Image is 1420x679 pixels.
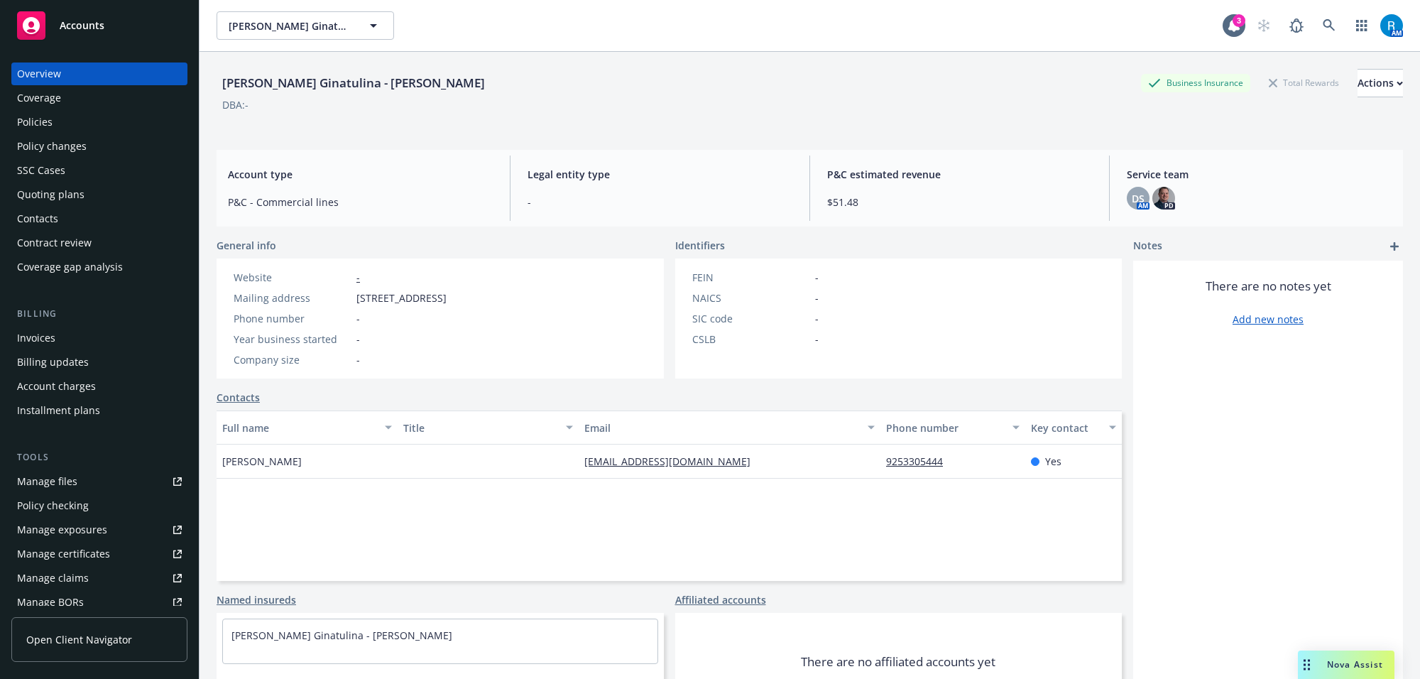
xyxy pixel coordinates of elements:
[234,290,351,305] div: Mailing address
[1133,238,1162,255] span: Notes
[11,450,187,465] div: Tools
[11,63,187,85] a: Overview
[1315,11,1343,40] a: Search
[801,653,995,670] span: There are no affiliated accounts yet
[217,592,296,607] a: Named insureds
[228,167,493,182] span: Account type
[1298,651,1316,679] div: Drag to move
[1327,658,1383,670] span: Nova Assist
[11,183,187,206] a: Quoting plans
[815,270,819,285] span: -
[675,592,766,607] a: Affiliated accounts
[528,195,792,210] span: -
[11,6,187,45] a: Accounts
[356,271,360,284] a: -
[356,352,360,367] span: -
[398,411,579,445] button: Title
[584,420,859,435] div: Email
[17,207,58,230] div: Contacts
[1282,11,1311,40] a: Report a Bug
[1233,312,1304,327] a: Add new notes
[1025,411,1122,445] button: Key contact
[228,195,493,210] span: P&C - Commercial lines
[217,411,398,445] button: Full name
[11,351,187,374] a: Billing updates
[1152,187,1175,210] img: photo
[815,332,819,347] span: -
[11,135,187,158] a: Policy changes
[234,311,351,326] div: Phone number
[17,494,89,517] div: Policy checking
[11,207,187,230] a: Contacts
[1206,278,1331,295] span: There are no notes yet
[17,232,92,254] div: Contract review
[1045,454,1061,469] span: Yes
[11,399,187,422] a: Installment plans
[217,238,276,253] span: General info
[1141,74,1250,92] div: Business Insurance
[1132,191,1145,206] span: DS
[17,399,100,422] div: Installment plans
[11,470,187,493] a: Manage files
[11,232,187,254] a: Contract review
[60,20,104,31] span: Accounts
[880,411,1025,445] button: Phone number
[1031,420,1100,435] div: Key contact
[17,327,55,349] div: Invoices
[827,167,1092,182] span: P&C estimated revenue
[11,87,187,109] a: Coverage
[11,543,187,565] a: Manage certificates
[11,111,187,134] a: Policies
[11,494,187,517] a: Policy checking
[234,332,351,347] div: Year business started
[222,97,248,112] div: DBA: -
[17,256,123,278] div: Coverage gap analysis
[222,454,302,469] span: [PERSON_NAME]
[1348,11,1376,40] a: Switch app
[692,270,809,285] div: FEIN
[815,311,819,326] span: -
[17,470,77,493] div: Manage files
[17,543,110,565] div: Manage certificates
[234,270,351,285] div: Website
[1250,11,1278,40] a: Start snowing
[11,567,187,590] a: Manage claims
[17,111,53,134] div: Policies
[692,290,809,305] div: NAICS
[17,518,107,541] div: Manage exposures
[1386,238,1403,255] a: add
[579,411,880,445] button: Email
[17,135,87,158] div: Policy changes
[356,332,360,347] span: -
[26,632,132,647] span: Open Client Navigator
[827,195,1092,210] span: $51.48
[528,167,792,182] span: Legal entity type
[1358,70,1403,97] div: Actions
[222,420,376,435] div: Full name
[17,87,61,109] div: Coverage
[229,18,351,33] span: [PERSON_NAME] Ginatulina - [PERSON_NAME]
[886,455,954,468] a: 9253305444
[1262,74,1346,92] div: Total Rewards
[217,390,260,405] a: Contacts
[692,332,809,347] div: CSLB
[217,74,491,92] div: [PERSON_NAME] Ginatulina - [PERSON_NAME]
[11,518,187,541] a: Manage exposures
[356,290,447,305] span: [STREET_ADDRESS]
[17,183,84,206] div: Quoting plans
[17,567,89,590] div: Manage claims
[815,290,819,305] span: -
[356,311,360,326] span: -
[11,327,187,349] a: Invoices
[17,591,84,614] div: Manage BORs
[403,420,557,435] div: Title
[17,351,89,374] div: Billing updates
[17,375,96,398] div: Account charges
[675,238,725,253] span: Identifiers
[1380,14,1403,37] img: photo
[234,352,351,367] div: Company size
[231,629,452,642] a: [PERSON_NAME] Ginatulina - [PERSON_NAME]
[584,455,762,468] a: [EMAIL_ADDRESS][DOMAIN_NAME]
[11,307,187,321] div: Billing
